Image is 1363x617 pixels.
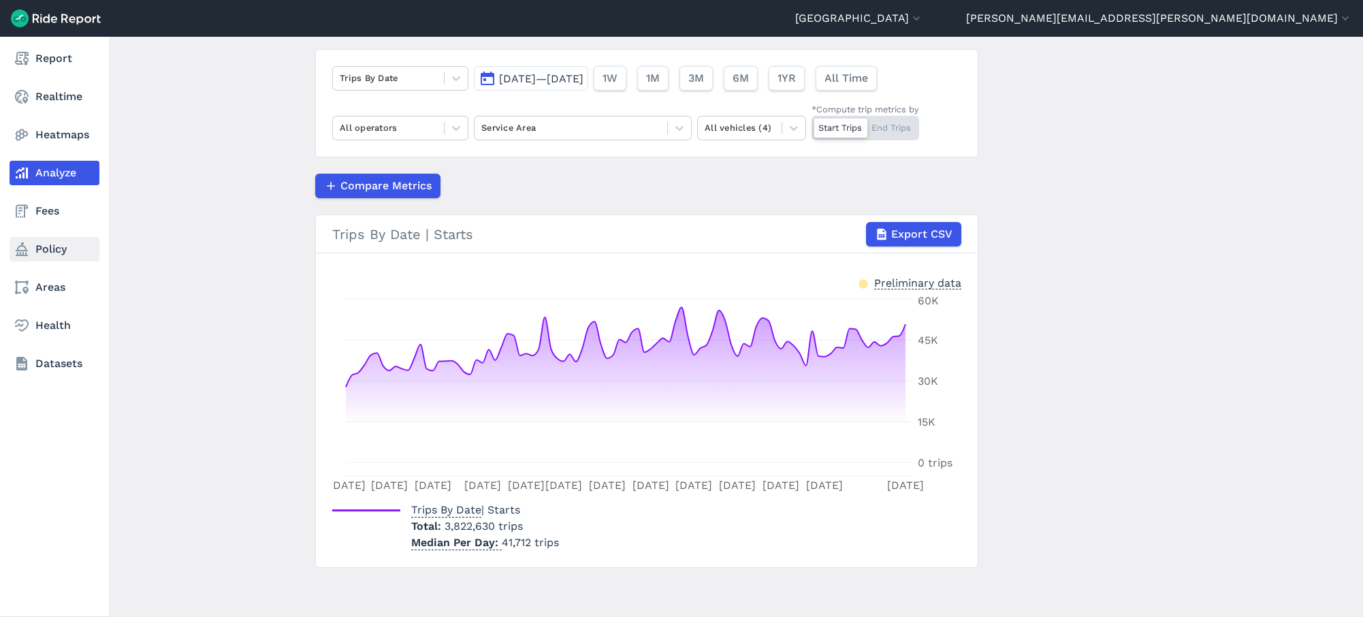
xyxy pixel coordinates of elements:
[688,70,704,86] span: 3M
[594,66,626,91] button: 1W
[806,479,843,492] tspan: [DATE]
[675,479,712,492] tspan: [DATE]
[340,178,432,194] span: Compare Metrics
[646,70,660,86] span: 1M
[966,10,1352,27] button: [PERSON_NAME][EMAIL_ADDRESS][PERSON_NAME][DOMAIN_NAME]
[329,479,366,492] tspan: [DATE]
[545,479,582,492] tspan: [DATE]
[10,313,99,338] a: Health
[508,479,545,492] tspan: [DATE]
[733,70,749,86] span: 6M
[411,535,559,551] p: 41,712 trips
[499,72,583,85] span: [DATE]—[DATE]
[637,66,669,91] button: 1M
[10,46,99,71] a: Report
[918,456,952,469] tspan: 0 trips
[10,123,99,147] a: Heatmaps
[589,479,626,492] tspan: [DATE]
[816,66,877,91] button: All Time
[10,161,99,185] a: Analyze
[464,479,501,492] tspan: [DATE]
[918,415,935,428] tspan: 15K
[874,275,961,289] div: Preliminary data
[795,10,923,27] button: [GEOGRAPHIC_DATA]
[10,199,99,223] a: Fees
[769,66,805,91] button: 1YR
[411,532,502,550] span: Median Per Day
[918,294,939,307] tspan: 60K
[724,66,758,91] button: 6M
[415,479,451,492] tspan: [DATE]
[891,226,952,242] span: Export CSV
[812,103,919,116] div: *Compute trip metrics by
[445,520,523,533] span: 3,822,630 trips
[603,70,618,86] span: 1W
[918,334,938,347] tspan: 45K
[11,10,101,27] img: Ride Report
[411,520,445,533] span: Total
[411,499,481,518] span: Trips By Date
[719,479,756,492] tspan: [DATE]
[332,222,961,247] div: Trips By Date | Starts
[10,84,99,109] a: Realtime
[679,66,713,91] button: 3M
[632,479,669,492] tspan: [DATE]
[887,479,924,492] tspan: [DATE]
[411,503,520,516] span: | Starts
[371,479,408,492] tspan: [DATE]
[10,351,99,376] a: Datasets
[763,479,799,492] tspan: [DATE]
[474,66,588,91] button: [DATE]—[DATE]
[824,70,868,86] span: All Time
[315,174,440,198] button: Compare Metrics
[10,275,99,300] a: Areas
[10,237,99,262] a: Policy
[866,222,961,247] button: Export CSV
[918,375,938,387] tspan: 30K
[777,70,796,86] span: 1YR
